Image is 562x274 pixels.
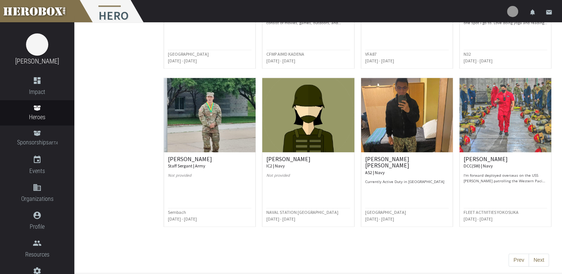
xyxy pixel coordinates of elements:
p: Not provided [266,173,350,184]
small: FLEET ACTIVITIES YOKOSUKA [464,209,519,215]
a: [PERSON_NAME] Staff Sergant | Army Not provided Sembach [DATE] - [DATE] [163,78,256,227]
p: I'm forward deployed overseas on the USS [PERSON_NAME] patrolling the Western Pacific and South C... [464,173,547,184]
h6: [PERSON_NAME] [168,156,251,169]
a: [PERSON_NAME] [15,57,59,65]
small: CFWP AIMD KADENA [266,51,304,57]
small: [DATE] - [DATE] [266,58,295,63]
small: [DATE] - [DATE] [168,216,197,222]
p: Not provided [168,173,251,184]
small: BETA [49,141,58,146]
small: DCC(SW) | Navy [464,163,493,169]
small: IC2 | Navy [266,163,285,169]
small: N32 [464,51,471,57]
small: [DATE] - [DATE] [266,216,295,222]
h6: [PERSON_NAME] [266,156,350,169]
a: [PERSON_NAME] [PERSON_NAME] AS2 | Navy Currently Active Duty in [GEOGRAPHIC_DATA] [GEOGRAPHIC_DAT... [361,78,453,227]
small: [DATE] - [DATE] [464,58,493,63]
small: [GEOGRAPHIC_DATA] [365,209,406,215]
h6: [PERSON_NAME] [PERSON_NAME] [365,156,449,176]
small: [DATE] - [DATE] [365,58,394,63]
small: NAVAL STATION [GEOGRAPHIC_DATA] [266,209,338,215]
button: Prev [509,254,529,267]
small: Sembach [168,209,186,215]
small: Staff Sergant | Army [168,163,205,169]
a: [PERSON_NAME] DCC(SW) | Navy I'm forward deployed overseas on the USS [PERSON_NAME] patrolling th... [459,78,552,227]
img: user-image [507,6,518,17]
small: [DATE] - [DATE] [365,216,394,222]
small: [DATE] - [DATE] [464,216,493,222]
p: Currently Active Duty in [GEOGRAPHIC_DATA] [365,179,449,190]
small: [DATE] - [DATE] [168,58,197,63]
a: [PERSON_NAME] IC2 | Navy Not provided NAVAL STATION [GEOGRAPHIC_DATA] [DATE] - [DATE] [262,78,354,227]
small: AS2 | Navy [365,170,385,175]
button: Next [529,254,549,267]
i: notifications [529,9,536,16]
small: VFA87 [365,51,377,57]
i: email [546,9,552,16]
img: image [26,33,48,56]
h6: [PERSON_NAME] [464,156,547,169]
small: [GEOGRAPHIC_DATA] [168,51,209,57]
